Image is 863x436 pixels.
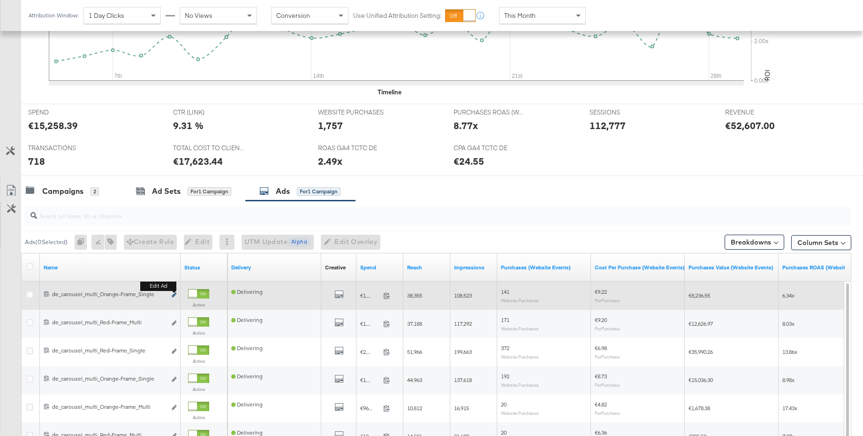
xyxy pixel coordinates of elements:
span: 37,188 [407,320,422,327]
span: This Month [504,11,536,20]
span: 20 [501,429,507,436]
span: 17.43x [782,405,797,412]
sub: Per Purchase [595,298,620,303]
div: €52,607.00 [725,119,775,132]
label: Active [188,386,209,392]
span: €9.20 [595,316,607,323]
sub: Per Purchase [595,326,620,331]
span: €1,678.38 [689,405,710,412]
span: No Views [185,11,212,20]
span: €9.22 [595,288,607,295]
a: The average cost for each purchase tracked by your Custom Audience pixel on your website after pe... [595,264,685,271]
a: The total value of the purchase actions tracked by your Custom Audience pixel on your website aft... [689,264,775,271]
span: ROAS GA4 TCTC DE [318,144,388,153]
span: Delivering [231,288,263,295]
span: 141 [501,288,509,295]
label: Use Unified Attribution Setting: [353,11,441,20]
span: €6.98 [595,344,607,352]
sub: Website Purchases [501,410,539,416]
div: de_carousel_multi_Orange-Frame_Multi [52,403,166,411]
span: 137,618 [454,376,472,383]
span: 1 Day Clicks [89,11,124,20]
label: Active [188,358,209,364]
label: Active [188,302,209,308]
span: 51,966 [407,348,422,355]
span: REVENUE [725,108,795,117]
div: Ads ( 0 Selected) [25,238,68,246]
a: The number of people your ad was served to. [407,264,447,271]
div: 718 [28,154,45,168]
button: Breakdowns [725,235,784,250]
sub: Per Purchase [595,382,620,388]
label: Active [188,330,209,336]
div: Campaigns [42,186,83,197]
span: 108,523 [454,292,472,299]
div: 112,777 [590,119,626,132]
span: TOTAL COST TO CLIENT DE [173,144,243,153]
button: Column Sets [791,235,851,250]
span: €96.32 [360,405,379,412]
span: Delivering [231,344,263,352]
div: Timeline [378,88,401,97]
span: Delivering [231,401,263,408]
span: CPA GA4 TCTC DE [454,144,524,153]
a: The number of times your ad was served. On mobile apps an ad is counted as served the first time ... [454,264,493,271]
b: Edit ad [140,281,176,291]
span: 44,963 [407,376,422,383]
span: WEBSITE PURCHASES [318,108,388,117]
sub: Website Purchases [501,382,539,388]
span: €8.73 [595,373,607,380]
div: 8.77x [454,119,478,132]
span: €1,299.93 [360,292,379,299]
a: Shows the current state of your Ad. [184,264,224,271]
span: 8.03x [782,320,795,327]
div: 1,757 [318,119,343,132]
span: 13.86x [782,348,797,355]
span: €1,572.73 [360,320,379,327]
input: Search Ad Name, ID or Objective [37,203,776,221]
span: €35,990.26 [689,348,713,355]
span: CTR (LINK) [173,108,243,117]
div: for 1 Campaign [297,187,341,196]
span: €12,626.97 [689,320,713,327]
a: The number of times a purchase was made tracked by your Custom Audience pixel on your website aft... [501,264,587,271]
span: Conversion [276,11,310,20]
a: Ad Name. [44,264,177,271]
span: 10,812 [407,405,422,412]
span: SESSIONS [590,108,660,117]
button: Edit ad [171,291,177,300]
div: 2.49x [318,154,342,168]
div: €24.55 [454,154,484,168]
div: de_carousel_multi_Red-Frame_Multi [52,319,166,326]
span: €15,036.30 [689,376,713,383]
span: 38,355 [407,292,422,299]
div: Ads [276,186,290,197]
div: Attribution Window: [28,12,79,19]
span: Delivering [231,373,263,380]
span: 117,292 [454,320,472,327]
span: €2,597.09 [360,348,379,355]
text: ROI [763,69,772,81]
div: de_carousel_multi_Orange-Frame_Single [52,291,166,298]
div: 9.31 % [173,119,204,132]
div: Ad Sets [152,186,181,197]
span: PURCHASES ROAS (WEBSITE EVENTS) [454,108,524,117]
span: 199,663 [454,348,472,355]
span: Delivering [231,316,263,323]
span: €1,675.27 [360,376,379,383]
span: Delivering [231,429,263,436]
span: TRANSACTIONS [28,144,98,153]
a: Reflects the ability of your Ad to achieve delivery. [231,264,318,271]
span: €6.36 [595,429,607,436]
div: 2 [91,187,99,196]
a: Shows the creative associated with your ad. [325,264,346,271]
div: de_carousel_multi_Red-Frame_Single [52,347,166,354]
div: €15,258.39 [28,119,78,132]
span: 8.98x [782,376,795,383]
div: de_carousel_multi_Orange-Frame_Single [52,375,166,382]
span: 20 [501,401,507,408]
span: 16,915 [454,405,469,412]
sub: Website Purchases [501,298,539,303]
div: for 1 Campaign [188,187,231,196]
span: €8,236.55 [689,292,710,299]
